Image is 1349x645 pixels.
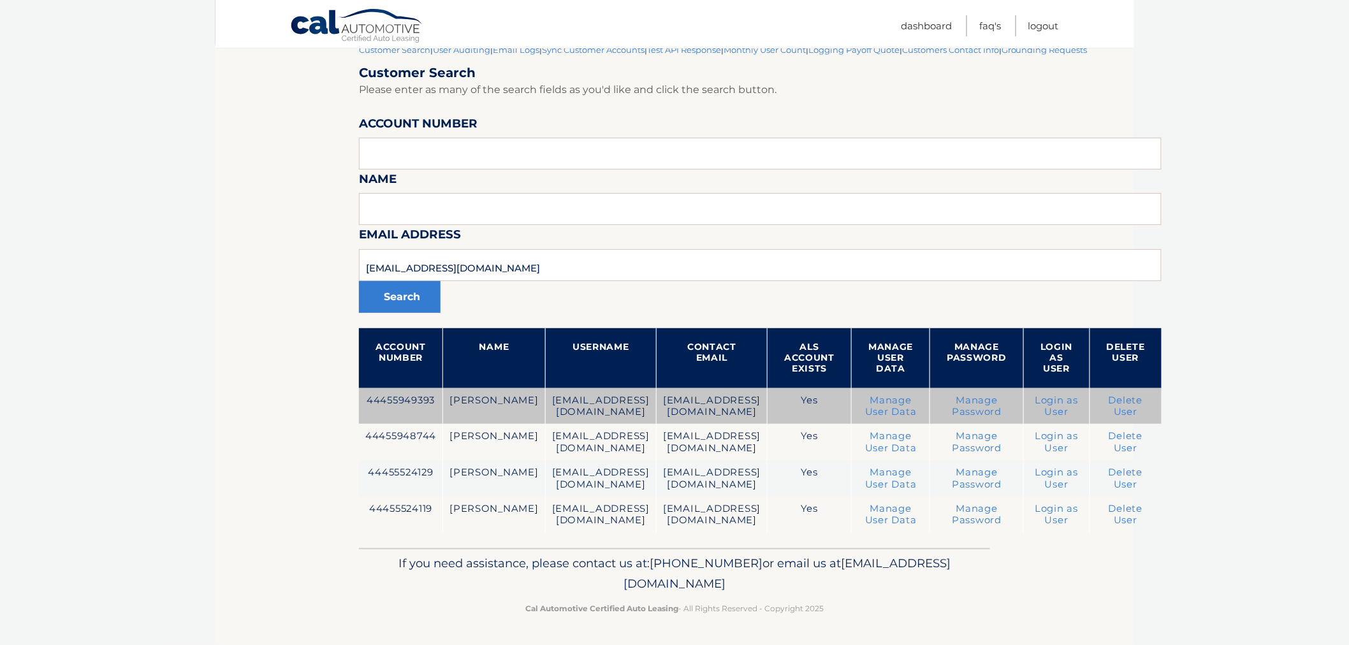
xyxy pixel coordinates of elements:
[1109,395,1143,417] a: Delete User
[952,503,1002,526] a: Manage Password
[852,328,930,388] th: Manage User Data
[1090,328,1162,388] th: Delete User
[359,170,397,193] label: Name
[657,424,768,460] td: [EMAIL_ADDRESS][DOMAIN_NAME]
[1024,328,1090,388] th: Login as User
[952,467,1002,489] a: Manage Password
[647,45,721,55] a: Test API Response
[657,496,768,533] td: [EMAIL_ADDRESS][DOMAIN_NAME]
[930,328,1024,388] th: Manage Password
[545,388,656,424] td: [EMAIL_ADDRESS][DOMAIN_NAME]
[359,496,443,533] td: 44455524119
[768,328,852,388] th: ALS Account Exists
[359,45,1162,548] div: | | | | | | | |
[359,225,461,249] label: Email Address
[443,460,546,496] td: [PERSON_NAME]
[545,328,656,388] th: Username
[657,460,768,496] td: [EMAIL_ADDRESS][DOMAIN_NAME]
[650,556,762,570] span: [PHONE_NUMBER]
[443,388,546,424] td: [PERSON_NAME]
[952,395,1002,417] a: Manage Password
[359,388,443,424] td: 44455949393
[1109,430,1143,453] a: Delete User
[865,395,917,417] a: Manage User Data
[443,496,546,533] td: [PERSON_NAME]
[865,467,917,489] a: Manage User Data
[367,553,982,594] p: If you need assistance, please contact us at: or email us at
[865,503,917,526] a: Manage User Data
[433,45,490,55] a: User Auditing
[359,65,1162,81] h2: Customer Search
[901,15,952,36] a: Dashboard
[359,281,441,313] button: Search
[545,496,656,533] td: [EMAIL_ADDRESS][DOMAIN_NAME]
[768,424,852,460] td: Yes
[359,114,478,138] label: Account Number
[1035,430,1078,453] a: Login as User
[443,328,546,388] th: Name
[657,328,768,388] th: Contact Email
[902,45,999,55] a: Customers Contact Info
[657,388,768,424] td: [EMAIL_ADDRESS][DOMAIN_NAME]
[724,45,806,55] a: Monthly User Count
[768,496,852,533] td: Yes
[1002,45,1088,55] a: Grounding Requests
[359,81,1162,99] p: Please enter as many of the search fields as you'd like and click the search button.
[545,424,656,460] td: [EMAIL_ADDRESS][DOMAIN_NAME]
[545,460,656,496] td: [EMAIL_ADDRESS][DOMAIN_NAME]
[359,460,443,496] td: 44455524129
[1109,503,1143,526] a: Delete User
[359,45,430,55] a: Customer Search
[493,45,539,55] a: Email Logs
[367,602,982,615] p: - All Rights Reserved - Copyright 2025
[768,388,852,424] td: Yes
[443,424,546,460] td: [PERSON_NAME]
[865,430,917,453] a: Manage User Data
[359,328,443,388] th: Account Number
[1109,467,1143,489] a: Delete User
[1035,503,1078,526] a: Login as User
[979,15,1001,36] a: FAQ's
[542,45,645,55] a: Sync Customer Accounts
[952,430,1002,453] a: Manage Password
[525,604,678,613] strong: Cal Automotive Certified Auto Leasing
[1035,467,1078,489] a: Login as User
[1035,395,1078,417] a: Login as User
[808,45,900,55] a: Logging Payoff Quote
[768,460,852,496] td: Yes
[290,8,424,45] a: Cal Automotive
[1028,15,1059,36] a: Logout
[359,424,443,460] td: 44455948744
